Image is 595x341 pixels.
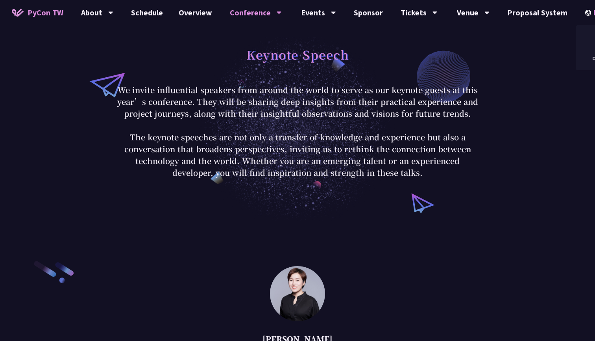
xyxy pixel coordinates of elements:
[246,43,349,66] h1: Keynote Speech
[270,266,325,321] img: Tica Lin
[4,3,71,22] a: PyCon TW
[585,10,593,16] img: Locale Icon
[12,9,24,17] img: Home icon of PyCon TW 2025
[28,7,63,19] span: PyCon TW
[115,84,480,179] p: We invite influential speakers from around the world to serve as our keynote guests at this year’...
